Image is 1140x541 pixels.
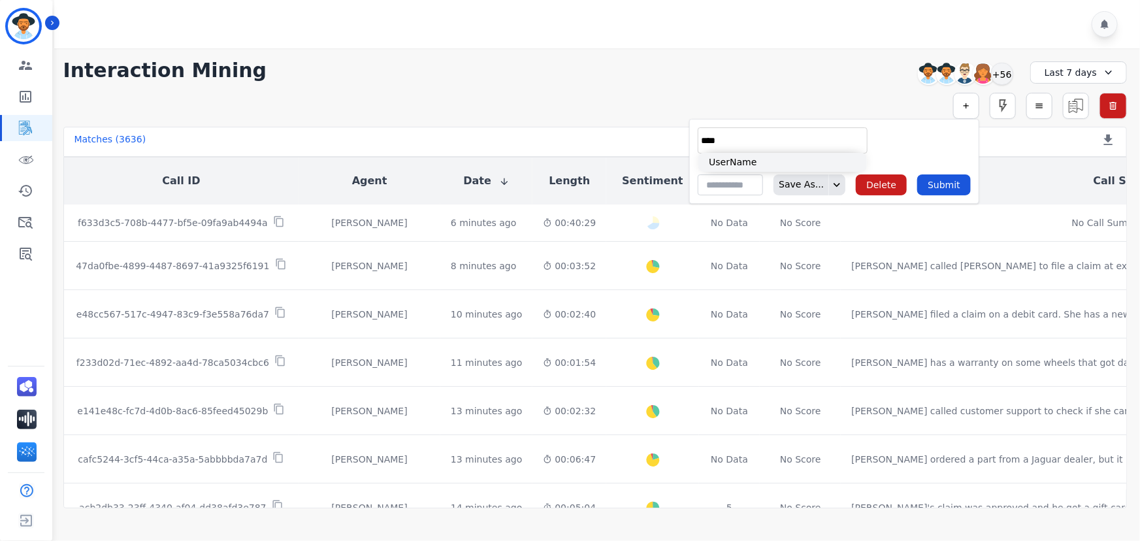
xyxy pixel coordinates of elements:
p: e48cc567-517c-4947-83c9-f3e558a76da7 [76,308,269,321]
div: [PERSON_NAME] [309,501,430,514]
div: No Score [780,453,821,466]
div: 11 minutes ago [451,356,522,369]
div: +56 [991,63,1013,85]
p: acb2db33-23ff-4340-af04-dd38afd3e787 [79,501,267,514]
div: 00:02:32 [543,404,596,418]
button: Length [549,173,590,189]
p: cafc5244-3cf5-44ca-a35a-5abbbbda7a7d [78,453,267,466]
div: Save As... [774,174,824,195]
div: Matches ( 3636 ) [74,133,146,151]
p: f633d3c5-708b-4477-bf5e-09fa9ab4494a [78,216,268,229]
div: 00:01:54 [543,356,596,369]
button: Sentiment [622,173,683,189]
div: 00:40:29 [543,216,596,229]
p: f233d02d-71ec-4892-aa4d-78ca5034cbc6 [76,356,269,369]
div: No Data [709,453,750,466]
p: e141e48c-fc7d-4d0b-8ac6-85feed45029b [77,404,268,418]
div: [PERSON_NAME] [309,404,430,418]
button: Submit [917,174,971,195]
div: No Score [780,404,821,418]
div: No Score [780,356,821,369]
button: Date [463,173,510,189]
div: [PERSON_NAME] [309,216,430,229]
div: Last 7 days [1030,61,1127,84]
div: No Data [709,404,750,418]
div: 10 minutes ago [451,308,522,321]
div: 5 [709,501,750,514]
div: [PERSON_NAME] [309,356,430,369]
p: 47da0fbe-4899-4487-8697-41a9325f6191 [76,259,269,272]
div: No Data [709,308,750,321]
div: 6 minutes ago [451,216,517,229]
div: 00:05:04 [543,501,596,514]
div: [PERSON_NAME] [309,308,430,321]
ul: selected options [701,134,864,148]
div: No Score [780,216,821,229]
div: No Data [709,356,750,369]
div: 00:02:40 [543,308,596,321]
div: 13 minutes ago [451,404,522,418]
div: 00:03:52 [543,259,596,272]
button: Agent [352,173,387,189]
div: [PERSON_NAME] [309,259,430,272]
div: 8 minutes ago [451,259,517,272]
h1: Interaction Mining [63,59,267,82]
div: [PERSON_NAME] [309,453,430,466]
button: Delete [856,174,907,195]
li: UserName [698,153,867,172]
div: No Score [780,259,821,272]
button: Call ID [162,173,200,189]
div: 13 minutes ago [451,453,522,466]
img: Bordered avatar [8,10,39,42]
div: No Score [780,501,821,514]
div: 00:06:47 [543,453,596,466]
div: No Data [709,216,750,229]
div: No Score [780,308,821,321]
div: No Data [709,259,750,272]
div: 14 minutes ago [451,501,522,514]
